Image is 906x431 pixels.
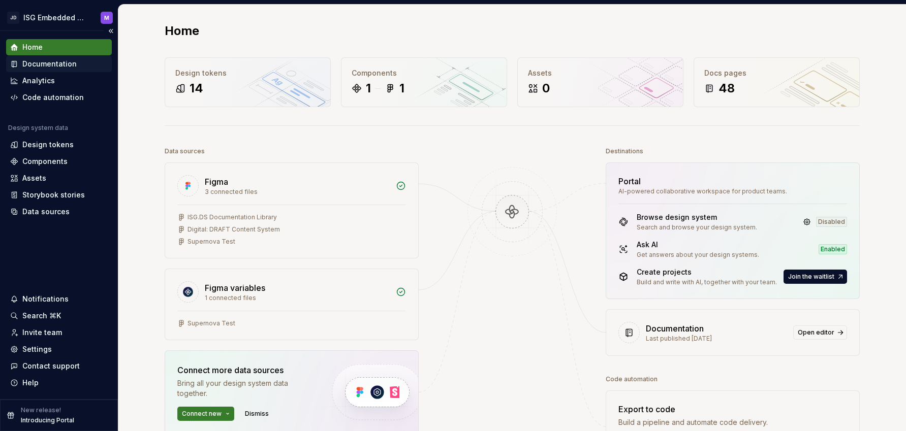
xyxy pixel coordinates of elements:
div: Bring all your design system data together. [177,378,315,399]
div: Code automation [22,92,84,103]
div: Analytics [22,76,55,86]
a: Design tokens14 [165,57,331,107]
div: Settings [22,344,52,354]
button: Notifications [6,291,112,307]
div: AI-powered collaborative workspace for product teams. [618,187,847,195]
div: Code automation [606,372,658,386]
a: Analytics [6,73,112,89]
button: Collapse sidebar [104,24,118,38]
a: Assets [6,170,112,186]
a: Documentation [6,56,112,72]
div: Storybook stories [22,190,85,200]
div: Design system data [8,124,68,132]
button: Search ⌘K [6,308,112,324]
div: Digital: DRAFT Content System [188,225,280,234]
a: Settings [6,341,112,357]
div: Docs pages [704,68,849,78]
div: Search and browse your design system. [637,223,757,231]
span: Open editor [798,328,834,337]
div: Create projects [637,267,777,277]
div: Supernova Test [188,319,235,327]
div: Invite team [22,327,62,338]
div: 0 [542,80,550,96]
a: Invite team [6,324,112,341]
div: Assets [528,68,673,78]
a: Home [6,39,112,55]
div: 14 [190,80,203,96]
h2: Home [165,23,199,39]
div: Build a pipeline and automate code delivery. [618,417,768,427]
span: Connect new [182,410,222,418]
div: Disabled [816,217,847,227]
div: Data sources [22,207,70,217]
div: Destinations [606,144,643,158]
div: Browse design system [637,212,757,222]
button: Contact support [6,358,112,374]
div: 48 [718,80,735,96]
div: Last published [DATE] [646,335,787,343]
p: New release! [21,406,61,414]
div: JD [7,12,19,24]
a: Assets0 [517,57,683,107]
div: Components [22,156,68,167]
div: 3 connected files [205,188,390,196]
a: Design tokens [6,137,112,153]
a: Code automation [6,89,112,106]
button: JDISG Embedded Design SystemM [2,7,116,28]
div: ISG.DS Documentation Library [188,213,277,221]
div: Help [22,378,39,388]
button: Connect new [177,407,234,421]
a: Figma3 connected filesISG.DS Documentation LibraryDigital: DRAFT Content SystemSupernova Test [165,162,419,258]
div: Search ⌘K [22,311,61,321]
div: Supernova Test [188,238,235,246]
a: Docs pages48 [694,57,860,107]
div: Documentation [22,59,77,69]
div: Figma [205,176,228,188]
div: Portal [618,175,641,187]
div: Enabled [819,244,847,254]
div: Components [352,68,496,78]
a: Storybook stories [6,187,112,203]
a: Data sources [6,204,112,220]
div: 1 connected files [205,294,390,302]
div: Ask AI [637,240,759,250]
a: Open editor [793,325,847,340]
button: Join the waitlist [784,270,847,284]
span: Dismiss [245,410,269,418]
a: Figma variables1 connected filesSupernova Test [165,269,419,340]
div: Data sources [165,144,205,158]
div: ISG Embedded Design System [23,13,88,23]
span: Join the waitlist [788,273,834,281]
button: Dismiss [240,407,273,421]
p: Introducing Portal [21,416,74,424]
div: Export to code [618,403,768,415]
a: Components [6,153,112,170]
div: 1 [399,80,404,96]
div: Assets [22,173,46,183]
div: Get answers about your design systems. [637,251,759,259]
a: Components11 [341,57,507,107]
div: Build and write with AI, together with your team. [637,278,777,286]
div: Documentation [646,322,704,335]
div: M [104,14,109,22]
div: Home [22,42,43,52]
div: Design tokens [175,68,320,78]
div: Notifications [22,294,69,304]
div: Figma variables [205,282,265,294]
div: Connect more data sources [177,364,315,376]
button: Help [6,375,112,391]
div: 1 [366,80,371,96]
div: Contact support [22,361,80,371]
div: Design tokens [22,140,74,150]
